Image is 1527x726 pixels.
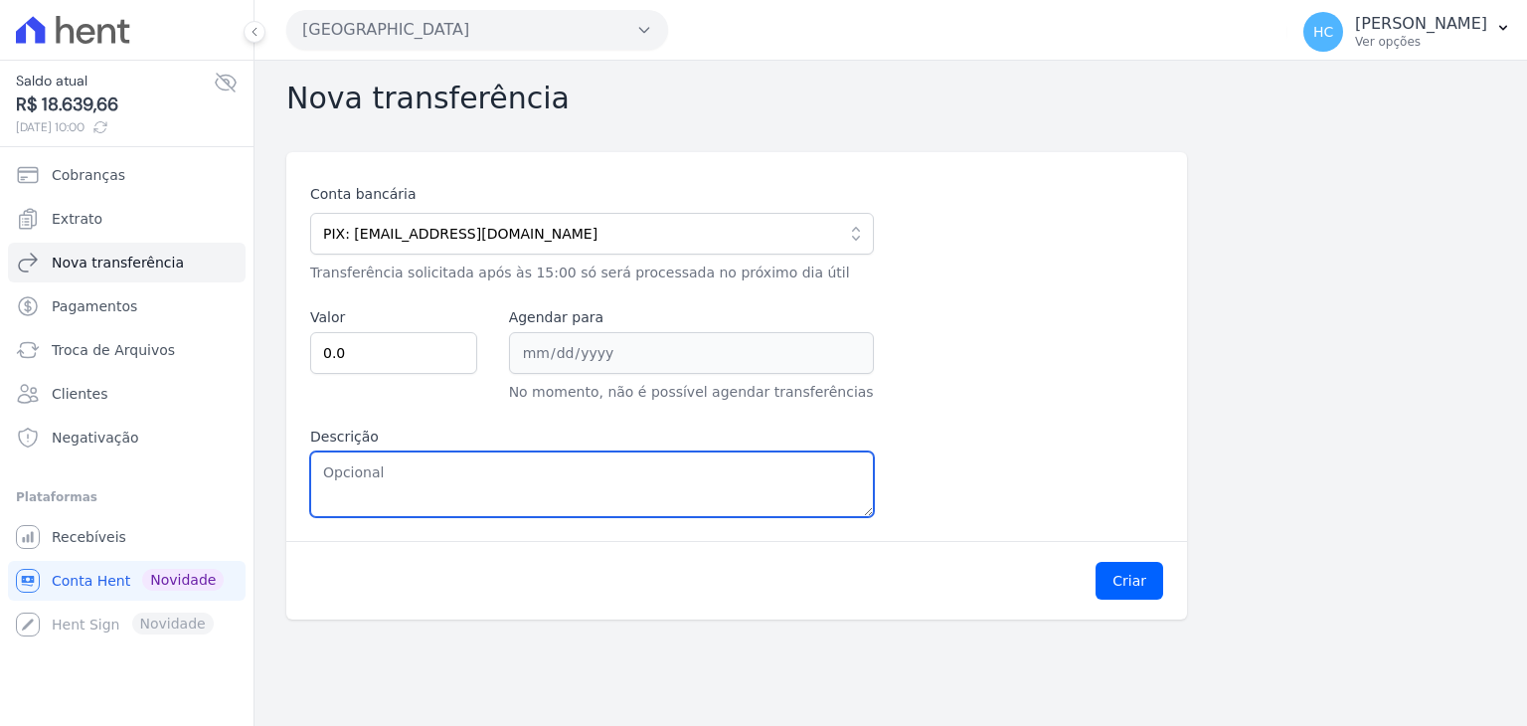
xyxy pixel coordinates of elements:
span: HC [1313,25,1333,39]
label: Valor [310,307,477,328]
span: Clientes [52,384,107,404]
div: Plataformas [16,485,238,509]
span: R$ 18.639,66 [16,91,214,118]
p: Ver opções [1355,34,1487,50]
p: Transferência solicitada após às 15:00 só será processada no próximo dia útil [310,263,874,283]
span: Recebíveis [52,527,126,547]
label: Conta bancária [310,184,874,205]
button: Criar [1096,562,1163,600]
a: Troca de Arquivos [8,330,246,370]
a: Clientes [8,374,246,414]
a: Conta Hent Novidade [8,561,246,601]
p: No momento, não é possível agendar transferências [509,382,874,403]
p: [PERSON_NAME] [1355,14,1487,34]
label: Descrição [310,427,874,448]
span: [DATE] 10:00 [16,118,214,136]
span: Extrato [52,209,102,229]
nav: Sidebar [16,155,238,644]
a: Pagamentos [8,286,246,326]
a: Recebíveis [8,517,246,557]
span: Cobranças [52,165,125,185]
span: Conta Hent [52,571,130,591]
a: Cobranças [8,155,246,195]
span: Negativação [52,428,139,448]
a: Extrato [8,199,246,239]
span: Novidade [142,569,224,591]
a: Nova transferência [8,243,246,282]
label: Agendar para [509,307,874,328]
span: Pagamentos [52,296,137,316]
button: [GEOGRAPHIC_DATA] [286,10,668,50]
h2: Nova transferência [286,81,1495,116]
a: Negativação [8,418,246,457]
span: Nova transferência [52,253,184,272]
span: Saldo atual [16,71,214,91]
span: Troca de Arquivos [52,340,175,360]
button: HC [PERSON_NAME] Ver opções [1287,4,1527,60]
